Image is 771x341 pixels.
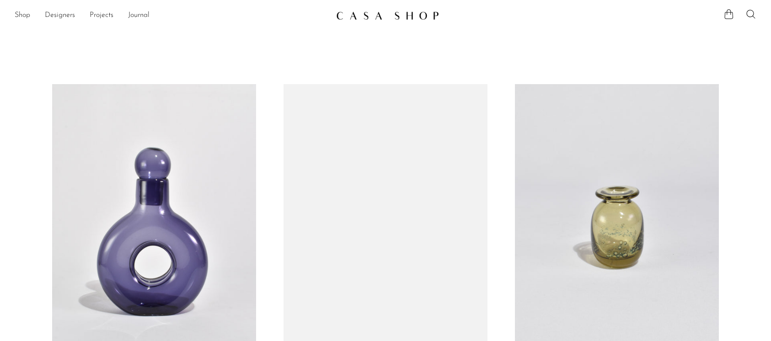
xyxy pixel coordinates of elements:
[128,10,150,21] a: Journal
[15,8,329,23] ul: NEW HEADER MENU
[90,10,113,21] a: Projects
[15,10,30,21] a: Shop
[15,8,329,23] nav: Desktop navigation
[45,10,75,21] a: Designers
